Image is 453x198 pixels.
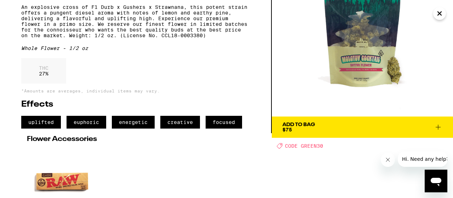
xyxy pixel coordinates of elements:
[272,117,453,138] button: Add To Bag$75
[425,170,447,192] iframe: Button to launch messaging window
[27,136,244,143] h2: Flower Accessories
[21,45,250,51] div: Whole Flower - 1/2 oz
[398,151,447,167] iframe: Message from company
[4,5,51,11] span: Hi. Need any help?
[21,100,250,109] h2: Effects
[21,58,66,84] div: 27 %
[206,116,242,129] span: focused
[282,122,315,127] div: Add To Bag
[39,65,48,71] p: THC
[21,89,250,93] p: *Amounts are averages, individual items may vary.
[67,116,106,129] span: euphoric
[381,153,395,167] iframe: Close message
[112,116,155,129] span: energetic
[21,4,250,38] p: An explosive cross of F1 Durb x Gushers x Strawnana, this potent strain offers a pungent diesel a...
[282,127,292,132] span: $75
[285,143,323,149] span: CODE GREEN30
[21,116,61,129] span: uplifted
[160,116,200,129] span: creative
[433,7,446,20] button: Close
